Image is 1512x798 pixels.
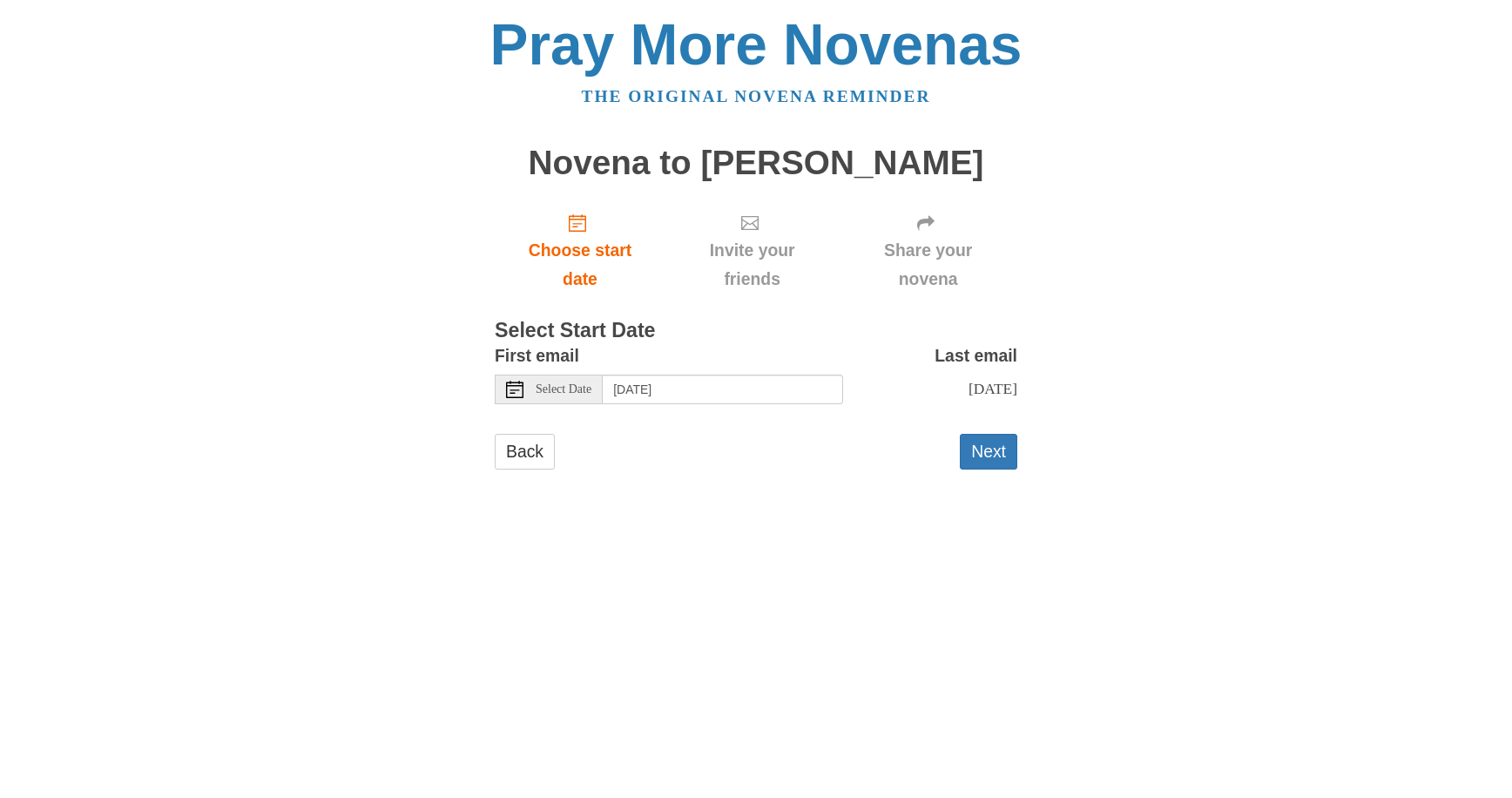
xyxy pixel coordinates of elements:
[495,342,579,370] label: First email
[495,434,555,470] a: Back
[495,320,1017,342] h3: Select Start Date
[683,236,821,294] span: Invite your friends
[495,199,665,302] a: Choose start date
[856,236,1000,294] span: Share your novena
[512,236,648,294] span: Choose start date
[536,383,591,396] span: Select Date
[839,199,1017,302] div: Click "Next" to confirm your start date first.
[935,342,1017,370] label: Last email
[665,199,839,302] div: Click "Next" to confirm your start date first.
[960,434,1017,470] button: Next
[969,380,1017,397] span: [DATE]
[495,145,1017,182] h1: Novena to [PERSON_NAME]
[582,87,931,105] a: The original novena reminder
[490,12,1023,77] a: Pray More Novenas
